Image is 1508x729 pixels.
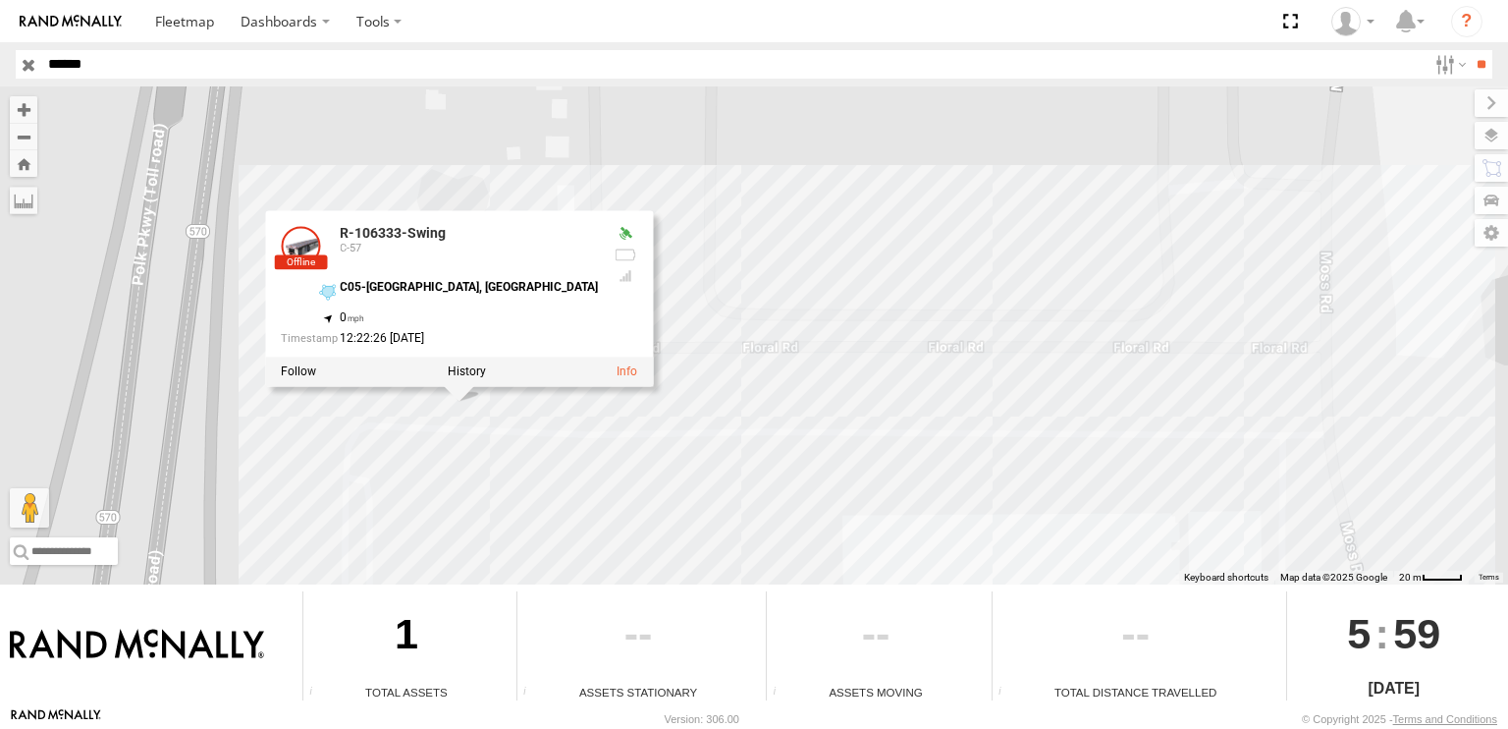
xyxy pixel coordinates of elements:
[1287,677,1501,701] div: [DATE]
[281,332,598,345] div: Date/time of location update
[1393,591,1440,676] span: 59
[767,686,796,701] div: Total number of assets current in transit.
[1324,7,1381,36] div: Jose Goitia
[1280,572,1387,583] span: Map data ©2025 Google
[1475,219,1508,247] label: Map Settings
[10,96,37,123] button: Zoom in
[340,310,364,324] span: 0
[517,684,759,701] div: Assets Stationary
[1393,571,1469,585] button: Map Scale: 20 m per 38 pixels
[10,123,37,150] button: Zoom out
[10,187,37,214] label: Measure
[303,591,510,684] div: 1
[448,364,486,378] label: View Asset History
[1451,6,1482,37] i: ?
[1399,572,1422,583] span: 20 m
[1287,591,1501,676] div: :
[614,226,637,242] div: Valid GPS Fix
[20,15,122,28] img: rand-logo.svg
[1184,571,1268,585] button: Keyboard shortcuts
[303,686,333,701] div: Total number of Enabled Assets
[614,247,637,262] div: No battery health information received from this device.
[1427,50,1470,79] label: Search Filter Options
[10,629,264,662] img: Rand McNally
[10,150,37,177] button: Zoom Home
[1393,713,1497,725] a: Terms and Conditions
[281,364,316,378] label: Realtime tracking of Asset
[517,686,547,701] div: Total number of assets current stationary.
[1347,591,1371,676] span: 5
[340,281,598,294] div: C05-[GEOGRAPHIC_DATA], [GEOGRAPHIC_DATA]
[11,709,101,729] a: Visit our Website
[10,488,49,528] button: Drag Pegman onto the map to open Street View
[340,243,598,254] div: C-57
[1479,573,1499,581] a: Terms (opens in new tab)
[303,684,510,701] div: Total Assets
[1302,713,1497,725] div: © Copyright 2025 -
[993,686,1022,701] div: Total distance travelled by all assets within specified date range and applied filters
[665,713,739,725] div: Version: 306.00
[993,684,1279,701] div: Total Distance Travelled
[340,226,598,241] div: R-106333-Swing
[617,364,637,378] a: View Asset Details
[767,684,984,701] div: Assets Moving
[614,268,637,284] div: Last Event GSM Signal Strength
